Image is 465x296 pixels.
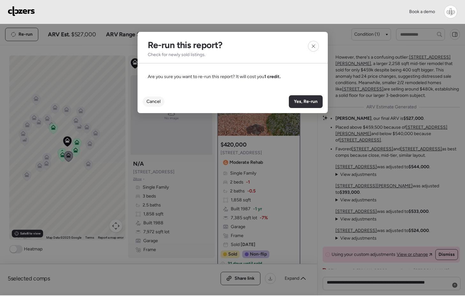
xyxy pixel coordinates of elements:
span: Cancel [146,98,161,105]
h2: Re-run this report? [148,40,222,50]
span: Check for newly sold listings. [148,52,206,58]
span: Yes, Re-run [294,98,318,105]
img: Logo [8,6,35,16]
span: 1 credit. [264,74,281,79]
span: Book a demo [409,9,435,14]
span: Are you sure you want to re-run this report? It will cost you [148,74,281,79]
